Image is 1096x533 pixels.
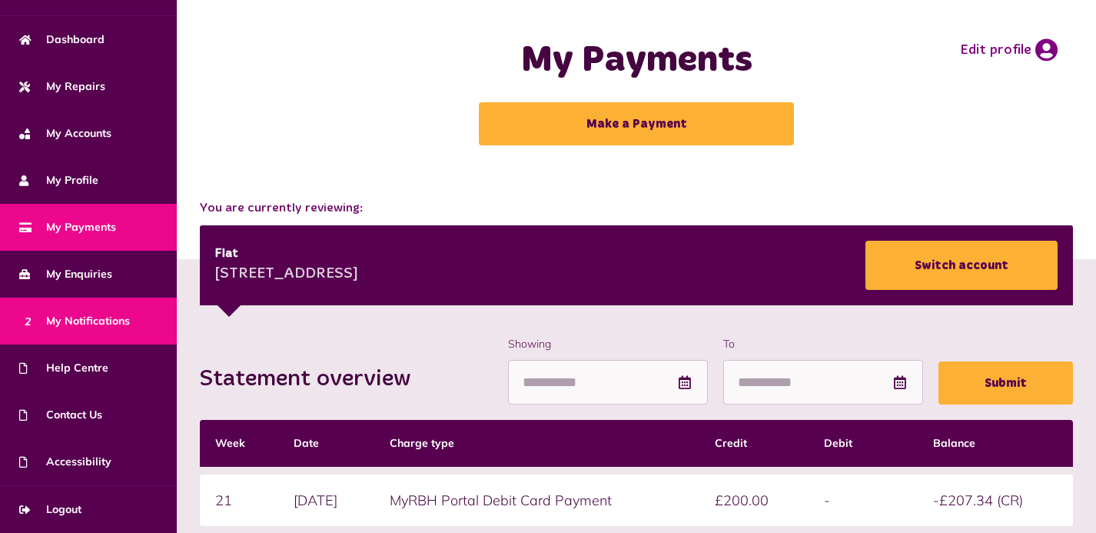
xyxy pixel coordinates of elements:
[723,336,923,352] label: To
[374,420,700,467] th: Charge type
[278,475,374,526] td: [DATE]
[19,32,105,48] span: Dashboard
[19,219,116,235] span: My Payments
[374,475,700,526] td: MyRBH Portal Debit Card Payment
[19,407,102,423] span: Contact Us
[19,266,112,282] span: My Enquiries
[19,501,81,518] span: Logout
[699,475,809,526] td: £200.00
[918,420,1073,467] th: Balance
[19,172,98,188] span: My Profile
[809,420,918,467] th: Debit
[938,361,1073,405] button: Submit
[508,336,708,352] label: Showing
[19,312,36,329] span: 2
[200,199,1073,218] span: You are currently reviewing:
[19,125,111,142] span: My Accounts
[200,365,426,393] h2: Statement overview
[200,420,278,467] th: Week
[215,263,358,286] div: [STREET_ADDRESS]
[19,454,111,470] span: Accessibility
[865,241,1058,290] a: Switch account
[918,475,1073,526] td: -£207.34 (CR)
[422,38,851,83] h1: My Payments
[19,360,108,376] span: Help Centre
[479,102,794,145] a: Make a Payment
[200,475,278,526] td: 21
[809,475,918,526] td: -
[960,38,1058,62] a: Edit profile
[19,313,130,329] span: My Notifications
[19,78,105,95] span: My Repairs
[215,245,358,263] div: Flat
[278,420,374,467] th: Date
[699,420,809,467] th: Credit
